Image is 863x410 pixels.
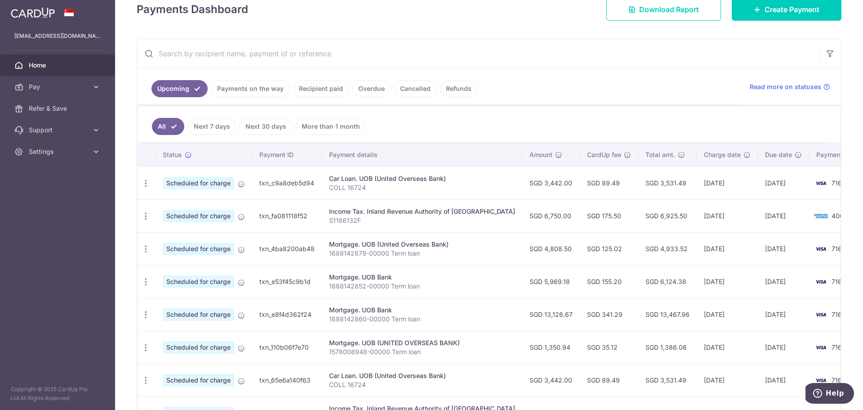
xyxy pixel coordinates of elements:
a: Cancelled [394,80,436,97]
img: Bank Card [812,243,830,254]
span: 7167 [832,376,845,384]
td: SGD 3,531.49 [638,364,697,396]
td: SGD 13,126.67 [522,298,580,331]
td: SGD 13,467.96 [638,298,697,331]
iframe: Opens a widget where you can find more information [805,383,854,405]
td: SGD 341.29 [580,298,638,331]
span: 7167 [832,179,845,187]
span: CardUp fee [587,150,621,159]
input: Search by recipient name, payment id or reference [137,39,819,68]
a: Refunds [440,80,477,97]
span: Download Report [639,4,699,15]
h4: Payments Dashboard [137,1,248,18]
span: Scheduled for charge [163,308,234,321]
td: [DATE] [697,199,758,232]
td: SGD 175.50 [580,199,638,232]
td: txn_c9a8deb5d94 [252,167,322,199]
div: Mortgage. UOB Bank [329,273,515,282]
a: Payments on the way [211,80,289,97]
span: Scheduled for charge [163,177,234,189]
div: Income Tax. Inland Revenue Authority of [GEOGRAPHIC_DATA] [329,207,515,216]
div: Car Loan. UOB (United Overseas Bank) [329,371,515,380]
td: SGD 3,442.00 [522,167,580,199]
a: Recipient paid [293,80,349,97]
td: [DATE] [758,298,809,331]
span: 7167 [832,278,845,285]
td: txn_4ba8200ab48 [252,232,322,265]
div: Mortgage. UOB (UNITED OVERSEAS BANK) [329,338,515,347]
td: SGD 5,969.18 [522,265,580,298]
th: Payment details [322,143,522,167]
span: 7167 [832,343,845,351]
td: [DATE] [758,331,809,364]
span: Scheduled for charge [163,275,234,288]
td: SGD 125.02 [580,232,638,265]
a: Read more on statuses [750,82,830,91]
a: All [152,118,184,135]
td: txn_110b06f7e70 [252,331,322,364]
span: Scheduled for charge [163,374,234,387]
p: S1186132F [329,216,515,225]
td: SGD 35.12 [580,331,638,364]
img: Bank Card [812,178,830,189]
img: Bank Card [812,375,830,386]
td: [DATE] [697,331,758,364]
td: SGD 89.49 [580,364,638,396]
td: [DATE] [758,199,809,232]
td: SGD 3,442.00 [522,364,580,396]
p: 1578008948-00000 Term loan [329,347,515,356]
span: 7167 [832,245,845,252]
td: [DATE] [697,232,758,265]
td: [DATE] [758,364,809,396]
td: txn_fa081118f52 [252,199,322,232]
img: Bank Card [812,342,830,353]
span: Charge date [704,150,741,159]
p: 1688142860-00000 Term loan [329,315,515,324]
td: [DATE] [758,167,809,199]
span: Status [163,150,182,159]
span: Due date [765,150,792,159]
span: Refer & Save [29,104,88,113]
td: [DATE] [758,232,809,265]
a: Next 30 days [240,118,292,135]
img: CardUp [11,7,55,18]
a: Upcoming [151,80,208,97]
a: More than 1 month [296,118,366,135]
td: SGD 4,933.52 [638,232,697,265]
span: Create Payment [765,4,819,15]
td: SGD 89.49 [580,167,638,199]
td: SGD 4,808.50 [522,232,580,265]
p: COLL 16724 [329,183,515,192]
td: SGD 6,925.50 [638,199,697,232]
img: Bank Card [812,309,830,320]
td: [DATE] [697,265,758,298]
td: SGD 6,124.38 [638,265,697,298]
span: 7167 [832,311,845,318]
div: Mortgage. UOB Bank [329,306,515,315]
img: Bank Card [812,276,830,287]
p: 1688142879-00000 Term loan [329,249,515,258]
td: txn_e53f45c9b1d [252,265,322,298]
img: Bank Card [812,211,830,221]
span: Pay [29,82,88,91]
div: Mortgage. UOB (United Overseas Bank) [329,240,515,249]
td: [DATE] [697,167,758,199]
span: Settings [29,147,88,156]
a: Overdue [352,80,391,97]
td: SGD 1,350.94 [522,331,580,364]
span: Home [29,61,88,70]
a: Next 7 days [188,118,236,135]
span: Scheduled for charge [163,341,234,354]
span: Read more on statuses [750,82,821,91]
span: Scheduled for charge [163,210,234,222]
span: Scheduled for charge [163,243,234,255]
span: Total amt. [645,150,675,159]
td: SGD 1,386.06 [638,331,697,364]
td: SGD 6,750.00 [522,199,580,232]
p: 1688142852-00000 Term loan [329,282,515,291]
p: [EMAIL_ADDRESS][DOMAIN_NAME] [14,32,101,41]
div: Car Loan. UOB (United Overseas Bank) [329,174,515,183]
th: Payment ID [252,143,322,167]
td: txn_e8f4d362f24 [252,298,322,331]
